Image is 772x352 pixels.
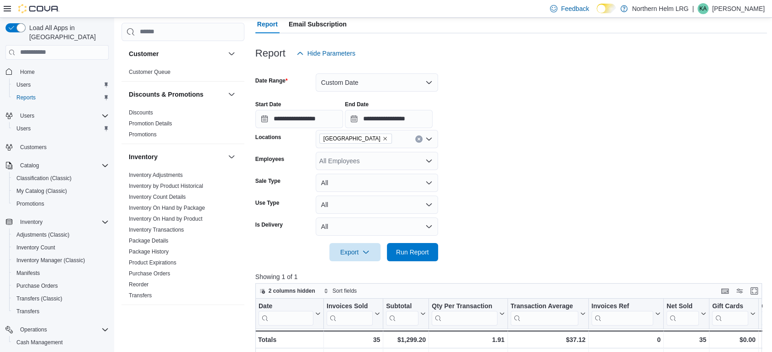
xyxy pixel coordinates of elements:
[13,337,109,348] span: Cash Management
[597,13,597,14] span: Dark Mode
[255,77,288,84] label: Date Range
[20,112,34,119] span: Users
[510,302,578,325] div: Transaction Average
[387,243,438,261] button: Run Report
[666,302,699,325] div: Net Sold
[16,160,42,171] button: Catalog
[129,183,203,189] a: Inventory by Product Historical
[666,334,706,345] div: 35
[335,243,375,261] span: Export
[329,243,381,261] button: Export
[510,302,578,311] div: Transaction Average
[13,92,109,103] span: Reports
[9,267,112,280] button: Manifests
[323,134,381,143] span: [GEOGRAPHIC_DATA]
[129,226,184,233] span: Inventory Transactions
[386,302,418,311] div: Subtotal
[16,94,36,101] span: Reports
[16,269,40,277] span: Manifests
[16,257,85,264] span: Inventory Manager (Classic)
[712,302,748,325] div: Gift Card Sales
[333,287,357,295] span: Sort fields
[289,15,347,33] span: Email Subscription
[666,302,699,311] div: Net Sold
[9,241,112,254] button: Inventory Count
[13,186,71,197] a: My Catalog (Classic)
[712,302,756,325] button: Gift Cards
[9,292,112,305] button: Transfers (Classic)
[255,48,286,59] h3: Report
[13,123,34,134] a: Users
[129,68,170,76] span: Customer Queue
[16,244,55,251] span: Inventory Count
[16,187,67,195] span: My Catalog (Classic)
[13,280,109,291] span: Purchase Orders
[129,281,148,288] a: Reorder
[2,140,112,154] button: Customers
[129,172,183,178] a: Inventory Adjustments
[386,302,418,325] div: Subtotal
[425,135,433,143] button: Open list of options
[9,172,112,185] button: Classification (Classic)
[9,305,112,318] button: Transfers
[13,242,109,253] span: Inventory Count
[129,205,205,211] a: Inventory On Hand by Package
[16,110,109,121] span: Users
[226,151,237,162] button: Inventory
[129,281,148,288] span: Reorder
[9,197,112,210] button: Promotions
[432,334,504,345] div: 1.91
[13,198,48,209] a: Promotions
[316,73,438,92] button: Custom Date
[129,120,172,127] a: Promotion Details
[9,185,112,197] button: My Catalog (Classic)
[327,334,380,345] div: 35
[122,170,244,305] div: Inventory
[13,92,39,103] a: Reports
[9,78,112,91] button: Users
[307,49,355,58] span: Hide Parameters
[16,217,109,228] span: Inventory
[129,259,176,266] span: Product Expirations
[16,339,63,346] span: Cash Management
[316,174,438,192] button: All
[20,162,39,169] span: Catalog
[293,44,359,62] button: Hide Parameters
[13,306,43,317] a: Transfers
[13,79,109,90] span: Users
[129,182,203,190] span: Inventory by Product Historical
[255,177,280,185] label: Sale Type
[712,3,765,14] p: [PERSON_NAME]
[16,217,46,228] button: Inventory
[129,194,186,200] a: Inventory Count Details
[129,131,157,138] span: Promotions
[2,323,112,336] button: Operations
[129,227,184,233] a: Inventory Transactions
[13,268,43,279] a: Manifests
[255,272,767,281] p: Showing 1 of 1
[327,302,373,325] div: Invoices Sold
[13,173,75,184] a: Classification (Classic)
[632,3,689,14] p: Northern Helm LRG
[9,228,112,241] button: Adjustments (Classic)
[591,302,660,325] button: Invoices Ref
[13,268,109,279] span: Manifests
[259,302,313,325] div: Date
[9,122,112,135] button: Users
[20,218,42,226] span: Inventory
[386,334,426,345] div: $1,299.20
[13,255,89,266] a: Inventory Manager (Classic)
[13,255,109,266] span: Inventory Manager (Classic)
[9,91,112,104] button: Reports
[16,110,38,121] button: Users
[129,292,152,299] span: Transfers
[129,109,153,116] span: Discounts
[591,334,660,345] div: 0
[20,326,47,333] span: Operations
[13,293,66,304] a: Transfers (Classic)
[425,157,433,165] button: Open list of options
[719,285,730,296] button: Keyboard shortcuts
[129,270,170,277] a: Purchase Orders
[415,135,423,143] button: Clear input
[13,337,66,348] a: Cash Management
